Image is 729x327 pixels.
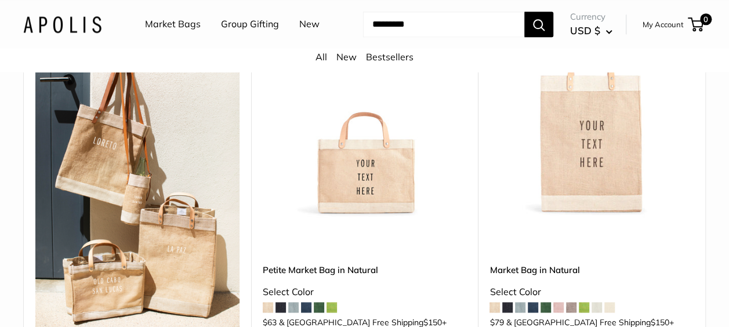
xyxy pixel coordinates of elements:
a: Petite Market Bag in Natural [263,263,467,277]
img: Petite Market Bag in Natural [263,13,467,217]
a: All [315,51,327,63]
a: New [299,16,320,33]
img: Market Bag in Natural [489,13,694,217]
button: Search [524,12,553,37]
span: Currency [570,9,612,25]
span: & [GEOGRAPHIC_DATA] Free Shipping + [279,318,447,326]
a: My Account [643,17,684,31]
span: & [GEOGRAPHIC_DATA] Free Shipping + [506,318,673,326]
a: Bestsellers [366,51,414,63]
a: Petite Market Bag in Naturaldescription_Effortless style that elevates every moment [263,13,467,217]
button: USD $ [570,21,612,40]
a: Market Bags [145,16,201,33]
a: Market Bag in NaturalMarket Bag in Natural [489,13,694,217]
img: Apolis [23,16,101,32]
span: 0 [700,13,712,25]
span: USD $ [570,24,600,37]
a: Group Gifting [221,16,279,33]
a: 0 [689,17,703,31]
img: Our recent collection was captured in Todos Santos, where time slows down and color pops. [35,13,240,327]
div: Select Color [489,284,694,301]
a: New [336,51,357,63]
div: Select Color [263,284,467,301]
input: Search... [363,12,524,37]
a: Market Bag in Natural [489,263,694,277]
